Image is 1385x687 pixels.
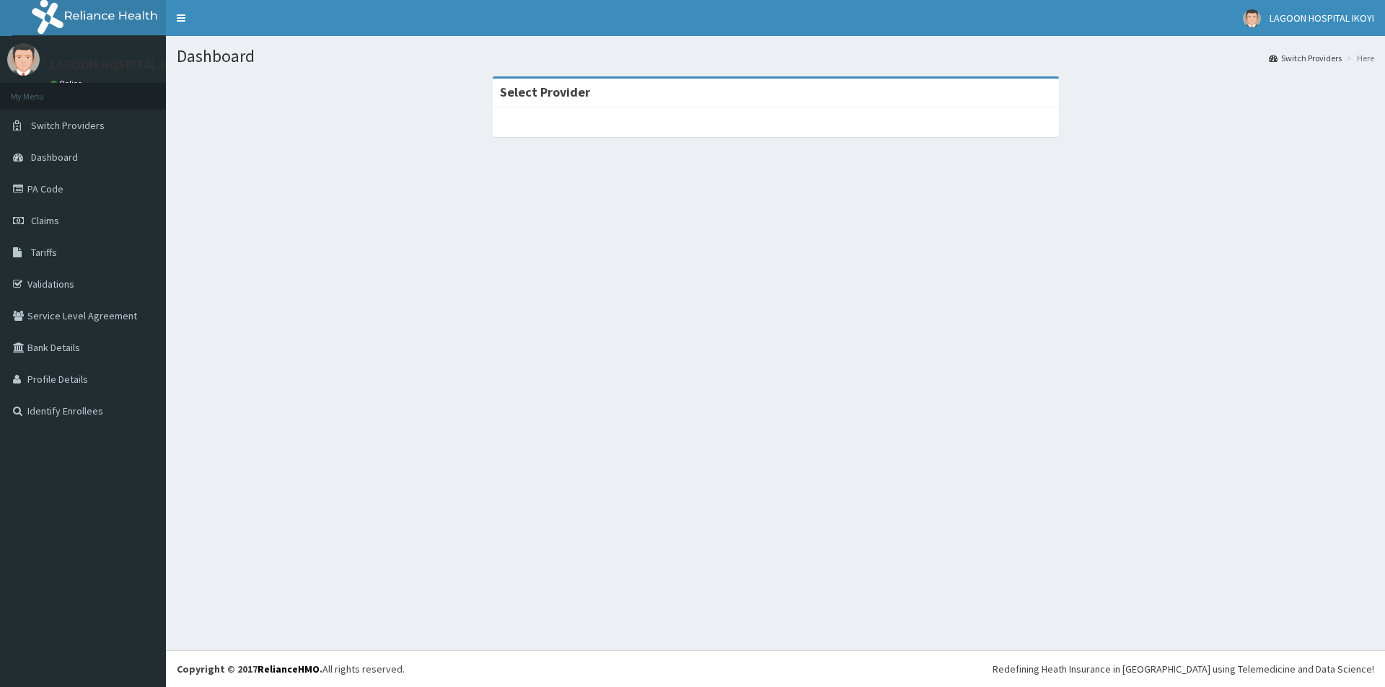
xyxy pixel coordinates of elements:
[166,650,1385,687] footer: All rights reserved.
[31,119,105,132] span: Switch Providers
[31,151,78,164] span: Dashboard
[7,43,40,76] img: User Image
[177,662,322,675] strong: Copyright © 2017 .
[258,662,320,675] a: RelianceHMO
[50,58,190,71] p: LAGOON HOSPITAL IKOYI
[177,47,1374,66] h1: Dashboard
[1243,9,1261,27] img: User Image
[1270,12,1374,25] span: LAGOON HOSPITAL IKOYI
[1343,52,1374,64] li: Here
[50,79,85,89] a: Online
[31,246,57,259] span: Tariffs
[500,84,590,100] strong: Select Provider
[993,662,1374,676] div: Redefining Heath Insurance in [GEOGRAPHIC_DATA] using Telemedicine and Data Science!
[31,214,59,227] span: Claims
[1269,52,1342,64] a: Switch Providers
